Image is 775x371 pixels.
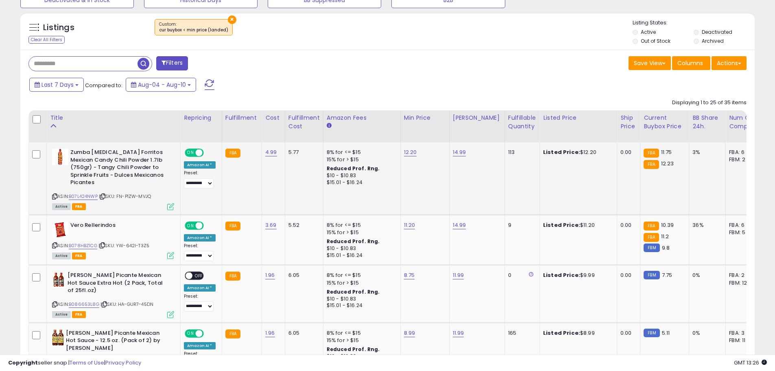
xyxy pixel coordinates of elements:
small: FBA [225,272,240,281]
div: $10 - $10.83 [327,245,394,252]
div: 0.00 [620,149,634,156]
small: FBM [644,244,659,252]
button: Filters [156,56,188,70]
div: FBA: 6 [729,149,756,156]
span: ON [186,149,196,156]
div: 8% for <= $15 [327,272,394,279]
div: $10 - $10.83 [327,296,394,303]
div: 15% for > $15 [327,337,394,344]
a: 14.99 [453,221,466,229]
button: Columns [672,56,710,70]
span: 12.23 [661,160,674,167]
span: 9.8 [662,244,670,252]
span: All listings currently available for purchase on Amazon [52,252,71,259]
a: B078HBZ1CG [69,242,97,249]
div: Fulfillable Quantity [508,114,536,131]
span: 2025-08-18 13:26 GMT [734,359,767,367]
b: Reduced Prof. Rng. [327,238,380,245]
span: OFF [192,272,205,279]
small: FBM [644,271,659,279]
label: Archived [702,37,724,44]
a: 11.20 [404,221,415,229]
div: Min Price [404,114,446,122]
div: cur buybox < min price (landed) [159,27,228,33]
div: [PERSON_NAME] [453,114,501,122]
span: Compared to: [85,81,122,89]
div: Displaying 1 to 25 of 35 items [672,99,747,107]
span: OFF [203,222,216,229]
div: 15% for > $15 [327,156,394,163]
div: $9.99 [543,272,611,279]
div: 0.00 [620,222,634,229]
span: 7.75 [662,271,672,279]
div: FBA: 2 [729,272,756,279]
div: 0 [508,272,533,279]
b: Listed Price: [543,329,580,337]
div: Preset: [184,243,216,261]
div: 9 [508,222,533,229]
img: 41i1Us7izjL._SL40_.jpg [52,222,68,238]
div: Num of Comp. [729,114,759,131]
a: 8.75 [404,271,415,279]
b: Listed Price: [543,221,580,229]
div: 8% for <= $15 [327,329,394,337]
span: 11.2 [661,233,669,240]
button: Last 7 Days [29,78,84,92]
a: 11.99 [453,329,464,337]
span: OFF [203,149,216,156]
button: Actions [712,56,747,70]
div: 6.05 [288,329,317,337]
div: Fulfillment Cost [288,114,320,131]
b: [PERSON_NAME] Picante Mexican Hot Sauce - 12.5 oz. (Pack of 2) by [PERSON_NAME] [66,329,165,354]
a: 12.20 [404,148,417,156]
small: FBM [644,329,659,337]
small: FBA [644,222,659,231]
a: B07L424NWP [69,193,98,200]
div: $8.99 [543,329,611,337]
div: ASIN: [52,272,174,317]
img: 51AXJCscatL._SL40_.jpg [52,272,65,288]
div: 8% for <= $15 [327,222,394,229]
div: Ship Price [620,114,637,131]
small: Amazon Fees. [327,122,332,130]
a: Privacy Policy [105,359,141,367]
h5: Listings [43,22,74,33]
img: 51sWzePBvBL._SL40_.jpg [52,329,64,346]
div: Current Buybox Price [644,114,685,131]
div: Fulfillment [225,114,258,122]
div: 15% for > $15 [327,229,394,236]
span: Custom: [159,21,228,33]
div: 0% [692,329,719,337]
div: Amazon AI * [184,234,216,241]
small: FBA [644,149,659,158]
a: 3.69 [265,221,277,229]
div: Preset: [184,170,216,189]
span: | SKU: FN-P1ZW-MVJQ [99,193,151,200]
span: ON [186,222,196,229]
div: 5.77 [288,149,317,156]
div: 0% [692,272,719,279]
button: Aug-04 - Aug-10 [126,78,196,92]
div: Amazon AI * [184,161,216,169]
div: BB Share 24h. [692,114,722,131]
div: seller snap | | [8,359,141,367]
div: 15% for > $15 [327,279,394,287]
div: 0.00 [620,329,634,337]
div: $15.01 - $16.24 [327,179,394,186]
span: FBA [72,252,86,259]
a: 8.99 [404,329,415,337]
label: Deactivated [702,29,732,35]
div: Repricing [184,114,218,122]
span: All listings currently available for purchase on Amazon [52,311,71,318]
div: Amazon AI * [184,342,216,349]
small: FBA [644,160,659,169]
b: [PERSON_NAME] Picante Mexican Hot Sauce Extra Hot (2 Pack, Total of 25fl.oz) [68,272,166,296]
div: 36% [692,222,719,229]
b: Vero Rellerindos [70,222,169,231]
div: FBM: 5 [729,229,756,236]
div: $11.20 [543,222,611,229]
b: Zumba [MEDICAL_DATA] Forritos Mexican Candy Chili Powder 1.7lb (750gr) - Tangy Chili Powder to Sp... [70,149,169,189]
div: Cost [265,114,282,122]
label: Out of Stock [641,37,670,44]
div: 0.00 [620,272,634,279]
